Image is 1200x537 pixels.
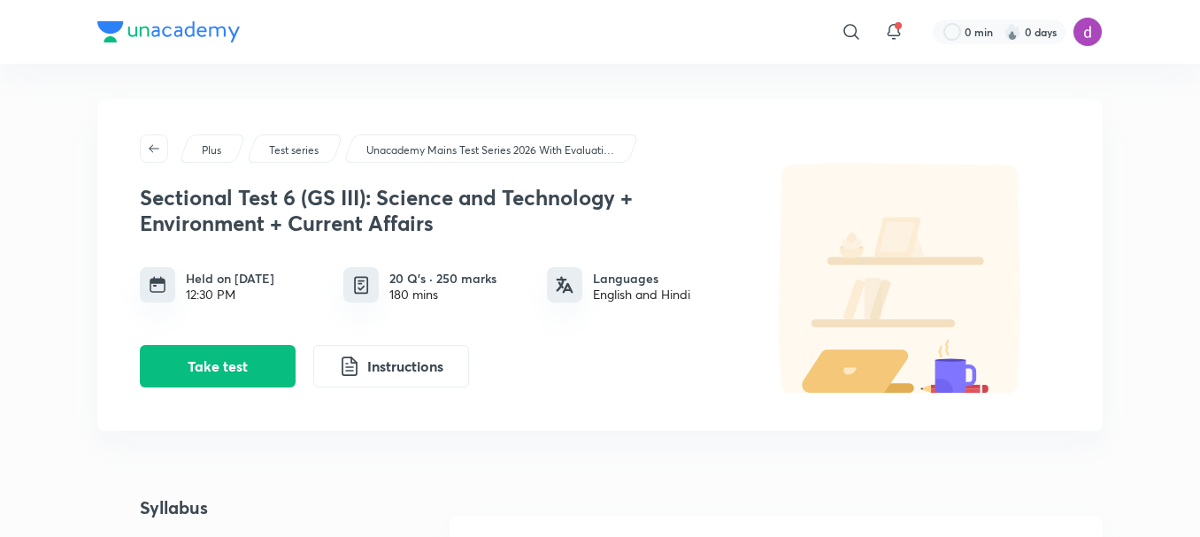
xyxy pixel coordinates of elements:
img: default [742,163,1060,393]
img: instruction [339,356,360,377]
button: Instructions [313,345,469,387]
h3: Sectional Test 6 (GS III): Science and Technology + Environment + Current Affairs [140,185,733,236]
h6: 20 Q’s · 250 marks [389,269,496,288]
img: Divyarani choppa [1073,17,1103,47]
img: timing [149,276,166,294]
p: Test series [269,142,319,158]
button: Take test [140,345,296,387]
p: Plus [202,142,221,158]
a: Unacademy Mains Test Series 2026 With Evaluation (August) [364,142,618,158]
h6: Held on [DATE] [186,269,274,288]
img: languages [556,276,573,294]
p: Unacademy Mains Test Series 2026 With Evaluation (August) [366,142,614,158]
img: streak [1004,23,1021,41]
div: English and Hindi [593,288,690,302]
img: quiz info [350,274,373,296]
h6: Languages [593,269,690,288]
div: 12:30 PM [186,288,274,302]
a: Test series [266,142,322,158]
a: Plus [199,142,225,158]
div: 180 mins [389,288,496,302]
img: Company Logo [97,21,240,42]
